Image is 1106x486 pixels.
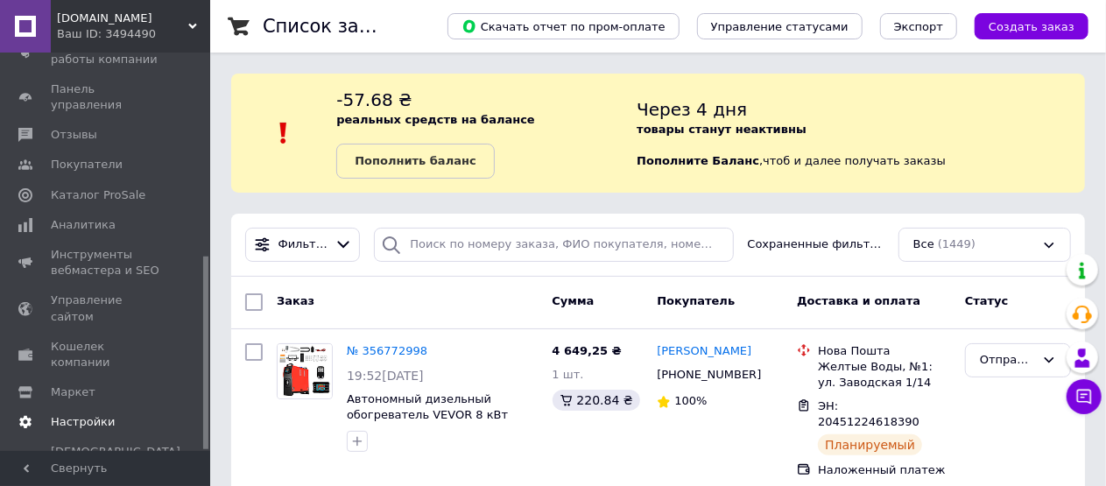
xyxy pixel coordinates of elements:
[51,247,162,278] span: Инструменты вебмастера и SEO
[263,16,413,37] h1: Список заказов
[278,236,328,253] span: Фильтры
[657,343,751,360] a: [PERSON_NAME]
[637,88,1085,179] div: , чтоб и далее получать заказы
[913,236,934,253] span: Все
[880,13,957,39] button: Экспорт
[553,390,640,411] div: 220.84 ₴
[51,414,115,430] span: Настройки
[51,157,123,173] span: Покупатели
[938,237,976,250] span: (1449)
[51,81,162,113] span: Панель управления
[51,339,162,370] span: Кошелек компании
[637,99,747,120] span: Через 4 дня
[657,294,735,307] span: Покупатель
[347,344,427,357] a: № 356772998
[51,384,95,400] span: Маркет
[553,294,595,307] span: Сумма
[975,13,1088,39] button: Создать заказ
[957,19,1088,32] a: Создать заказ
[989,20,1074,33] span: Создать заказ
[818,462,951,478] div: Наложенный платеж
[657,368,761,381] span: [PHONE_NUMBER]
[818,399,919,429] span: ЭН: 20451224618390
[374,228,733,262] input: Поиск по номеру заказа, ФИО покупателя, номеру телефона, Email, номеру накладной
[818,343,951,359] div: Нова Пошта
[637,154,759,167] b: Пополните Баланс
[347,392,508,422] a: Автономный дизельный обогреватель VEVOR 8 кВт
[277,294,314,307] span: Заказ
[355,154,476,167] b: Пополнить баланс
[965,294,1009,307] span: Статус
[553,344,622,357] span: 4 649,25 ₴
[336,144,494,179] a: Пополнить баланс
[51,127,97,143] span: Отзывы
[894,20,943,33] span: Экспорт
[277,343,333,399] a: Фото товару
[697,13,863,39] button: Управление статусами
[51,217,116,233] span: Аналитика
[271,120,297,146] img: :exclamation:
[674,394,707,407] span: 100%
[447,13,680,39] button: Скачать отчет по пром-оплате
[818,434,922,455] div: Планируемый
[797,294,920,307] span: Доставка и оплата
[748,236,884,253] span: Сохраненные фильтры:
[347,369,424,383] span: 19:52[DATE]
[711,20,849,33] span: Управление статусами
[57,26,210,42] div: Ваш ID: 3494490
[51,187,145,203] span: Каталог ProSale
[336,89,412,110] span: -57.68 ₴
[818,359,951,391] div: Желтые Воды, №1: ул. Заводская 1/14
[1067,379,1102,414] button: Чат с покупателем
[461,18,666,34] span: Скачать отчет по пром-оплате
[980,351,1035,370] div: Отправлен
[637,123,807,136] b: товары станут неактивны
[553,368,584,381] span: 1 шт.
[51,292,162,324] span: Управление сайтом
[336,113,535,126] b: реальных средств на балансе
[278,344,332,398] img: Фото товару
[57,11,188,26] span: solar-store.in.ua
